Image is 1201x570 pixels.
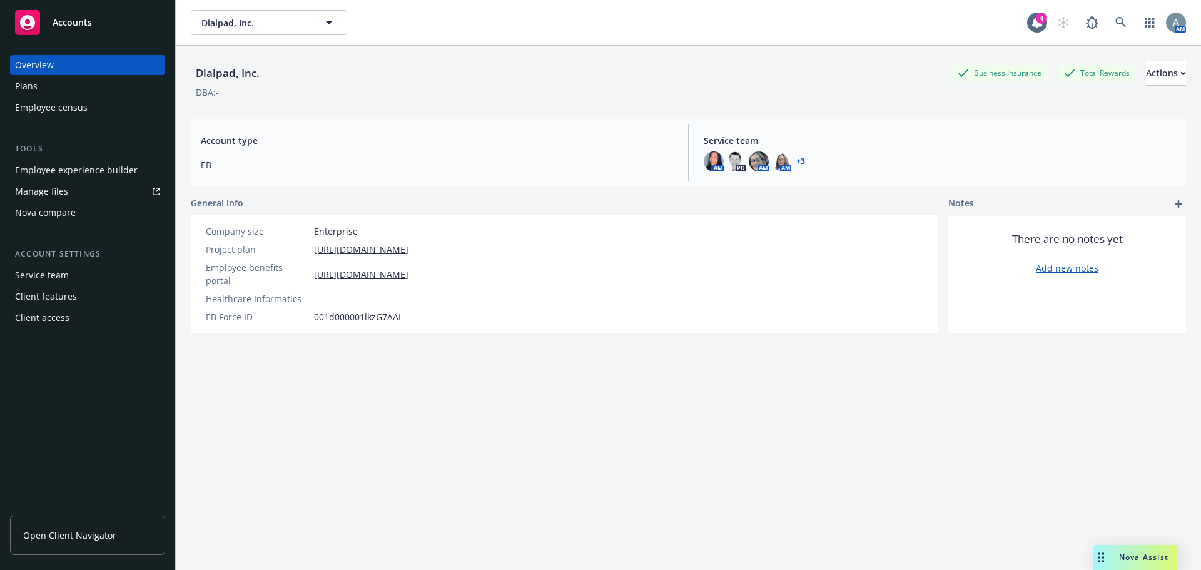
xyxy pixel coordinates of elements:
span: There are no notes yet [1012,232,1123,247]
div: Overview [15,55,54,75]
a: Start snowing [1051,10,1076,35]
a: Plans [10,76,165,96]
div: Nova compare [15,203,76,223]
div: 4 [1036,11,1047,22]
span: Service team [704,134,1176,147]
div: Client features [15,287,77,307]
img: photo [1166,13,1186,33]
div: Employee census [15,98,88,118]
div: Total Rewards [1058,65,1136,81]
a: Overview [10,55,165,75]
span: Dialpad, Inc. [201,16,310,29]
span: Notes [948,196,974,211]
a: Nova compare [10,203,165,223]
div: EB Force ID [206,310,309,323]
a: Employee experience builder [10,160,165,180]
span: Open Client Navigator [23,529,116,542]
div: Tools [10,143,165,155]
div: Plans [15,76,38,96]
button: Nova Assist [1093,545,1178,570]
a: Client features [10,287,165,307]
button: Dialpad, Inc. [191,10,347,35]
a: Add new notes [1036,262,1098,275]
a: Switch app [1137,10,1162,35]
button: Actions [1146,61,1186,86]
a: +3 [796,158,805,165]
a: add [1171,196,1186,211]
img: photo [726,151,746,171]
div: Employee benefits portal [206,261,309,287]
span: Accounts [53,18,92,28]
div: Employee experience builder [15,160,138,180]
div: Business Insurance [951,65,1048,81]
a: [URL][DOMAIN_NAME] [314,268,408,281]
a: Employee census [10,98,165,118]
div: Client access [15,308,69,328]
div: Drag to move [1093,545,1109,570]
span: Account type [201,134,673,147]
a: Client access [10,308,165,328]
a: Accounts [10,5,165,40]
div: Manage files [15,181,68,201]
a: Service team [10,265,165,285]
span: - [314,292,317,305]
a: Manage files [10,181,165,201]
span: EB [201,158,673,171]
div: Healthcare Informatics [206,292,309,305]
span: General info [191,196,243,210]
div: Dialpad, Inc. [191,65,265,81]
a: Report a Bug [1080,10,1105,35]
a: [URL][DOMAIN_NAME] [314,243,408,256]
div: Project plan [206,243,309,256]
img: photo [704,151,724,171]
span: Nova Assist [1119,552,1168,562]
div: Company size [206,225,309,238]
div: Actions [1146,61,1186,85]
div: DBA: - [196,86,219,99]
span: 001d000001lkzG7AAI [314,310,401,323]
span: Enterprise [314,225,358,238]
a: Search [1108,10,1133,35]
img: photo [771,151,791,171]
div: Account settings [10,248,165,260]
div: Service team [15,265,69,285]
img: photo [749,151,769,171]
